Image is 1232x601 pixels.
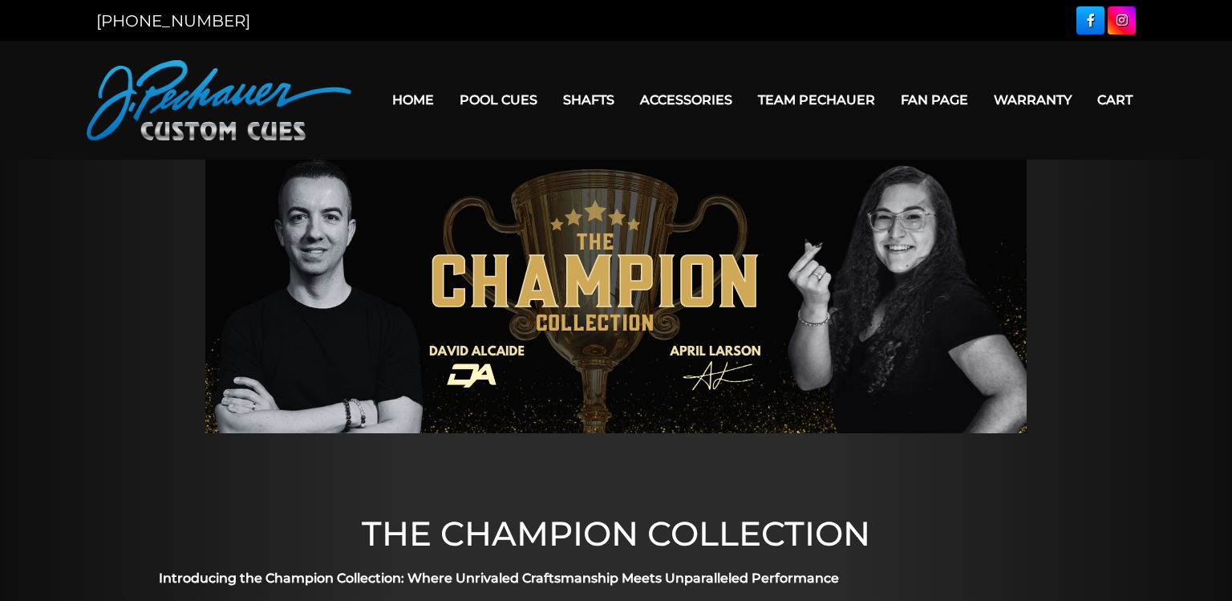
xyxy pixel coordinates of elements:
[888,79,981,120] a: Fan Page
[379,79,447,120] a: Home
[745,79,888,120] a: Team Pechauer
[1084,79,1145,120] a: Cart
[447,79,550,120] a: Pool Cues
[96,11,250,30] a: [PHONE_NUMBER]
[550,79,627,120] a: Shafts
[87,60,351,140] img: Pechauer Custom Cues
[159,571,839,586] strong: Introducing the Champion Collection: Where Unrivaled Craftsmanship Meets Unparalleled Performance
[627,79,745,120] a: Accessories
[981,79,1084,120] a: Warranty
